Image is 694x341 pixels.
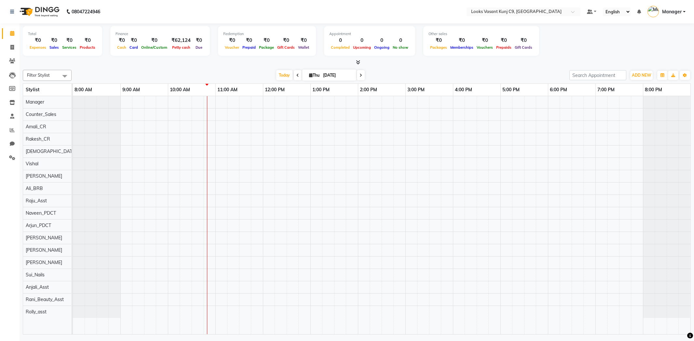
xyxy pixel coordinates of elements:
span: Due [194,45,204,50]
span: Arjun_PDCT [26,222,51,228]
a: 7:00 PM [596,85,616,95]
div: Total [28,31,97,37]
div: ₹0 [257,37,276,44]
a: 9:00 AM [121,85,142,95]
span: Manager [26,99,44,105]
span: Gift Cards [276,45,296,50]
span: [DEMOGRAPHIC_DATA] [26,148,76,154]
span: Card [128,45,140,50]
span: Online/Custom [140,45,169,50]
span: Package [257,45,276,50]
span: Expenses [28,45,48,50]
div: ₹0 [241,37,257,44]
a: 5:00 PM [501,85,521,95]
span: Ali_BRB [26,185,43,191]
div: ₹0 [276,37,296,44]
button: ADD NEW [630,71,653,80]
span: Today [276,70,293,80]
span: Counter_Sales [26,111,56,117]
div: Other sales [429,31,534,37]
div: 0 [329,37,351,44]
b: 08047224946 [72,3,100,21]
div: Appointment [329,31,410,37]
div: ₹0 [296,37,311,44]
span: Stylist [26,87,39,93]
div: ₹0 [48,37,61,44]
div: 0 [351,37,373,44]
div: ₹0 [140,37,169,44]
div: ₹0 [495,37,513,44]
span: Filter Stylist [27,72,50,78]
span: Amali_CR [26,124,46,130]
span: Vouchers [475,45,495,50]
div: ₹0 [223,37,241,44]
span: Sales [48,45,61,50]
div: ₹62,124 [169,37,193,44]
span: Products [78,45,97,50]
a: 12:00 PM [263,85,286,95]
div: ₹0 [513,37,534,44]
a: 3:00 PM [406,85,426,95]
a: 8:00 AM [73,85,94,95]
span: Gift Cards [513,45,534,50]
div: ₹0 [193,37,205,44]
img: logo [17,3,61,21]
span: Manager [662,8,682,15]
span: Petty cash [170,45,192,50]
span: Rani_Beauty_Asst [26,297,64,302]
div: ₹0 [116,37,128,44]
span: Packages [429,45,449,50]
span: ADD NEW [632,73,651,78]
span: Voucher [223,45,241,50]
span: Prepaids [495,45,513,50]
span: Cash [116,45,128,50]
a: 1:00 PM [311,85,331,95]
span: Thu [307,73,321,78]
span: Services [61,45,78,50]
span: Memberships [449,45,475,50]
a: 6:00 PM [548,85,569,95]
span: Upcoming [351,45,373,50]
span: [PERSON_NAME] [26,173,62,179]
span: Raju_Asst [26,198,47,204]
span: Wallet [296,45,311,50]
span: Completed [329,45,351,50]
div: ₹0 [61,37,78,44]
a: 2:00 PM [358,85,379,95]
span: [PERSON_NAME] [26,235,62,241]
div: ₹0 [475,37,495,44]
div: ₹0 [128,37,140,44]
div: ₹0 [429,37,449,44]
a: 11:00 AM [216,85,239,95]
div: Redemption [223,31,311,37]
div: 0 [373,37,391,44]
span: Rakesh_CR [26,136,50,142]
input: Search Appointment [569,70,626,80]
a: 10:00 AM [168,85,192,95]
div: 0 [391,37,410,44]
img: Manager [647,6,659,17]
span: [PERSON_NAME] [26,247,62,253]
span: No show [391,45,410,50]
a: 4:00 PM [453,85,474,95]
div: Finance [116,31,205,37]
span: Vishal [26,161,38,167]
span: Naveen_PDCT [26,210,56,216]
div: ₹0 [449,37,475,44]
span: Rolly_asst [26,309,47,315]
div: ₹0 [78,37,97,44]
a: 8:00 PM [643,85,664,95]
span: Anjali_Asst [26,284,49,290]
span: [PERSON_NAME] [26,259,62,265]
span: Sui_Nails [26,272,45,278]
span: Prepaid [241,45,257,50]
input: 2025-09-04 [321,70,354,80]
div: ₹0 [28,37,48,44]
span: Ongoing [373,45,391,50]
